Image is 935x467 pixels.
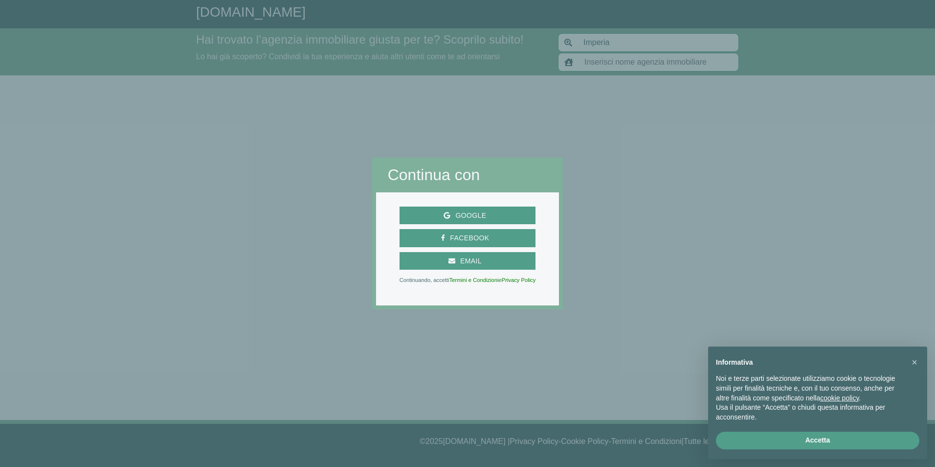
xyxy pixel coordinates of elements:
[449,277,499,283] a: Termini e Condizioni
[400,229,536,247] button: Facebook
[450,210,491,222] span: Google
[716,432,919,449] button: Accetta
[907,354,922,370] button: Chiudi questa informativa
[716,358,904,367] h2: Informativa
[400,278,536,282] p: Continuando, accetti e
[716,374,904,403] p: Noi e terze parti selezionate utilizziamo cookie o tecnologie simili per finalità tecniche e, con...
[400,252,536,270] button: Email
[388,165,548,184] h2: Continua con
[445,232,494,244] span: Facebook
[820,394,859,402] a: cookie policy - il link si apre in una nuova scheda
[912,357,917,368] span: ×
[455,255,487,267] span: Email
[502,277,536,283] a: Privacy Policy
[400,207,536,225] button: Google
[716,403,904,422] p: Usa il pulsante “Accetta” o chiudi questa informativa per acconsentire.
